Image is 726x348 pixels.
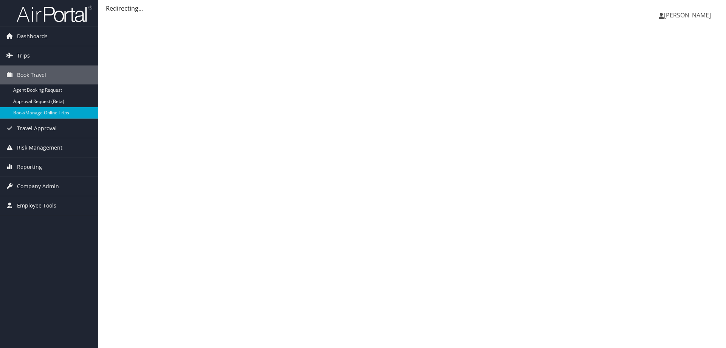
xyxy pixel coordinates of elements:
[17,46,30,65] span: Trips
[17,196,56,215] span: Employee Tools
[17,138,62,157] span: Risk Management
[17,27,48,46] span: Dashboards
[106,4,718,13] div: Redirecting...
[17,158,42,176] span: Reporting
[17,177,59,196] span: Company Admin
[659,4,718,27] a: [PERSON_NAME]
[17,119,57,138] span: Travel Approval
[17,66,46,84] span: Book Travel
[664,11,711,19] span: [PERSON_NAME]
[17,5,92,23] img: airportal-logo.png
